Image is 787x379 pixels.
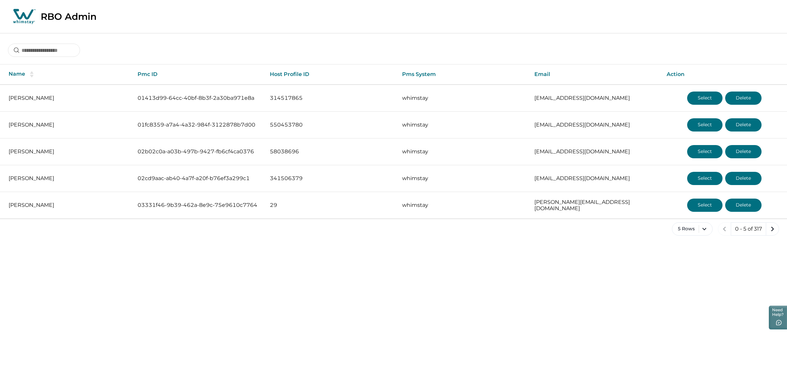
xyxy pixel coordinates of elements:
[725,145,762,158] button: Delete
[534,122,656,128] p: [EMAIL_ADDRESS][DOMAIN_NAME]
[270,148,392,155] p: 58038696
[687,145,723,158] button: Select
[661,64,787,85] th: Action
[402,148,524,155] p: whimstay
[534,199,656,212] p: [PERSON_NAME][EMAIL_ADDRESS][DOMAIN_NAME]
[725,172,762,185] button: Delete
[725,92,762,105] button: Delete
[9,122,127,128] p: [PERSON_NAME]
[265,64,397,85] th: Host Profile ID
[25,71,38,78] button: sorting
[397,64,529,85] th: Pms System
[725,118,762,132] button: Delete
[138,175,259,182] p: 02cd9aac-ab40-4a7f-a20f-b76ef3a299c1
[687,172,723,185] button: Select
[138,122,259,128] p: 01fc8359-a7a4-4a32-984f-3122878b7d00
[534,95,656,101] p: [EMAIL_ADDRESS][DOMAIN_NAME]
[270,202,392,208] p: 29
[132,64,265,85] th: Pmc ID
[9,148,127,155] p: [PERSON_NAME]
[9,95,127,101] p: [PERSON_NAME]
[735,226,762,232] p: 0 - 5 of 317
[725,199,762,212] button: Delete
[529,64,661,85] th: Email
[672,222,713,236] button: 5 Rows
[270,122,392,128] p: 550453780
[402,202,524,208] p: whimstay
[731,222,766,236] button: 0 - 5 of 317
[402,175,524,182] p: whimstay
[687,199,723,212] button: Select
[766,222,779,236] button: next page
[534,175,656,182] p: [EMAIL_ADDRESS][DOMAIN_NAME]
[138,148,259,155] p: 02b02c0a-a03b-497b-9427-fb6cf4ca0376
[270,95,392,101] p: 314517865
[9,202,127,208] p: [PERSON_NAME]
[687,118,723,132] button: Select
[9,175,127,182] p: [PERSON_NAME]
[402,122,524,128] p: whimstay
[41,11,97,22] p: RBO Admin
[270,175,392,182] p: 341506379
[138,202,259,208] p: 03331f46-9b39-462a-8e9c-75e9610c7764
[138,95,259,101] p: 01413d99-64cc-40bf-8b3f-2a30ba971e8a
[687,92,723,105] button: Select
[718,222,731,236] button: previous page
[534,148,656,155] p: [EMAIL_ADDRESS][DOMAIN_NAME]
[402,95,524,101] p: whimstay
